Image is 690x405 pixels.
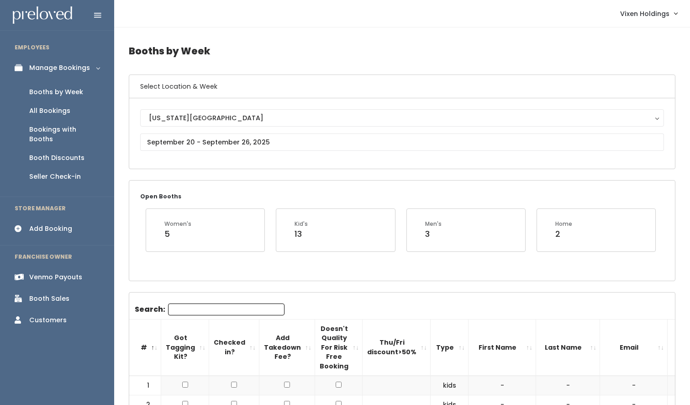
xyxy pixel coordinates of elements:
div: Add Booking [29,224,72,234]
td: 1 [129,376,161,395]
th: Doesn't Quality For Risk Free Booking : activate to sort column ascending [315,319,363,376]
th: Checked in?: activate to sort column ascending [209,319,259,376]
th: Got Tagging Kit?: activate to sort column ascending [161,319,209,376]
div: 13 [295,228,308,240]
button: [US_STATE][GEOGRAPHIC_DATA] [140,109,664,127]
div: Home [555,220,572,228]
div: Venmo Payouts [29,272,82,282]
td: kids [431,376,469,395]
th: Thu/Fri discount&gt;50%: activate to sort column ascending [363,319,431,376]
div: Booth Discounts [29,153,84,163]
div: Seller Check-in [29,172,81,181]
div: Men's [425,220,442,228]
div: [US_STATE][GEOGRAPHIC_DATA] [149,113,655,123]
div: Kid's [295,220,308,228]
div: 5 [164,228,191,240]
span: Vixen Holdings [620,9,669,19]
div: Bookings with Booths [29,125,100,144]
th: Email: activate to sort column ascending [600,319,668,376]
div: 3 [425,228,442,240]
h4: Booths by Week [129,38,675,64]
div: Booths by Week [29,87,83,97]
td: - [600,376,668,395]
th: First Name: activate to sort column ascending [469,319,536,376]
a: Vixen Holdings [611,4,686,23]
div: Manage Bookings [29,63,90,73]
img: preloved logo [13,6,72,24]
td: - [469,376,536,395]
div: All Bookings [29,106,70,116]
td: - [536,376,600,395]
th: Last Name: activate to sort column ascending [536,319,600,376]
input: Search: [168,304,284,315]
div: Booth Sales [29,294,69,304]
input: September 20 - September 26, 2025 [140,133,664,151]
div: Women's [164,220,191,228]
th: Type: activate to sort column ascending [431,319,469,376]
label: Search: [135,304,284,315]
h6: Select Location & Week [129,75,675,98]
th: #: activate to sort column descending [129,319,161,376]
th: Add Takedown Fee?: activate to sort column ascending [259,319,315,376]
div: 2 [555,228,572,240]
small: Open Booths [140,192,181,200]
div: Customers [29,315,67,325]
